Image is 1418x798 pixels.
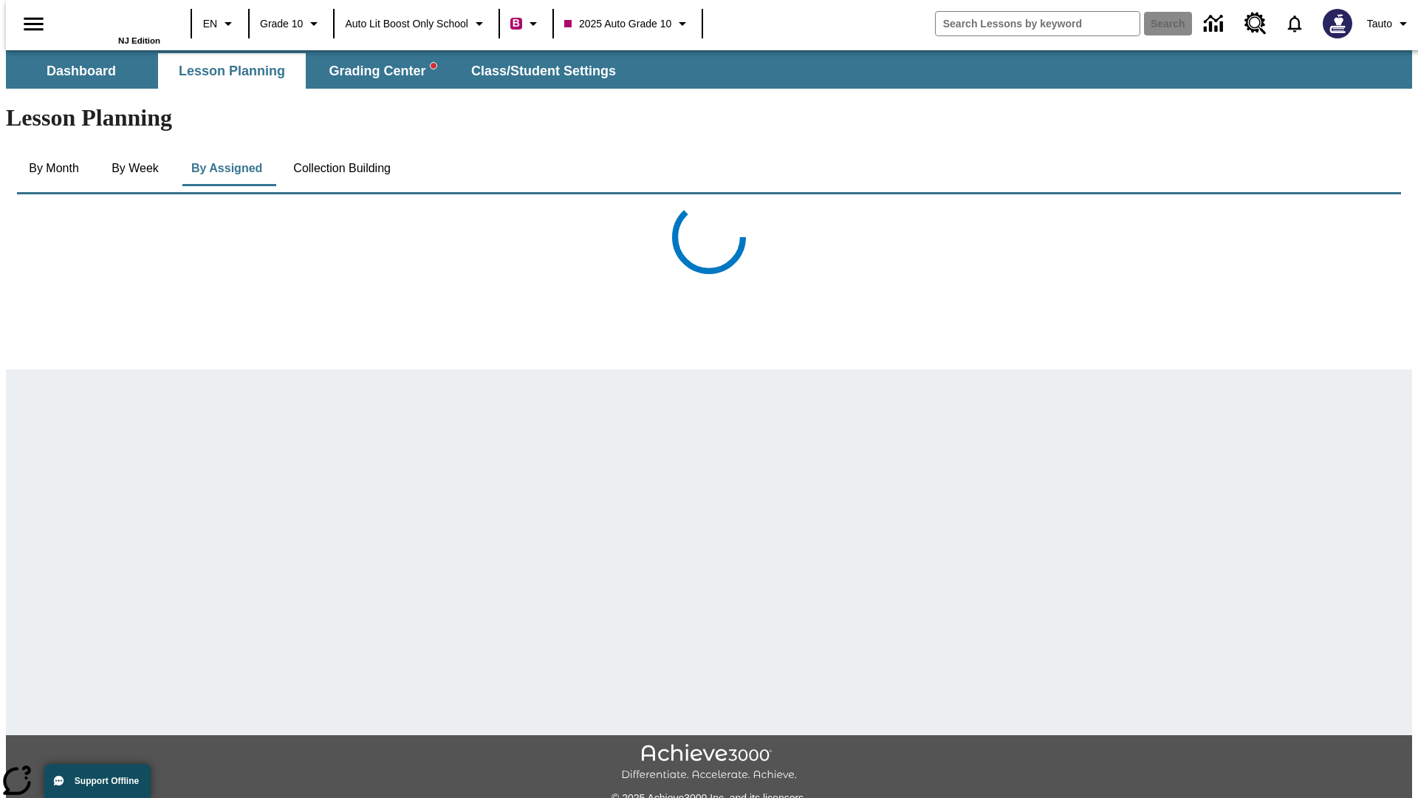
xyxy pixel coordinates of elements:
[6,53,629,89] div: SubNavbar
[6,50,1412,89] div: SubNavbar
[1195,4,1236,44] a: Data Center
[75,776,139,786] span: Support Offline
[281,151,403,186] button: Collection Building
[179,151,274,186] button: By Assigned
[329,63,436,80] span: Grading Center
[431,63,436,69] svg: writing assistant alert
[1236,4,1275,44] a: Resource Center, Will open in new tab
[158,53,306,89] button: Lesson Planning
[339,10,494,37] button: School: Auto Lit Boost only School, Select your school
[6,104,1412,132] h1: Lesson Planning
[254,10,329,37] button: Grade: Grade 10, Select a grade
[1367,16,1392,32] span: Tauto
[459,53,628,89] button: Class/Student Settings
[44,764,151,798] button: Support Offline
[1275,4,1314,43] a: Notifications
[203,16,217,32] span: EN
[17,151,91,186] button: By Month
[196,10,244,37] button: Language: EN, Select a language
[64,5,160,45] div: Home
[118,36,160,45] span: NJ Edition
[564,16,671,32] span: 2025 Auto Grade 10
[309,53,456,89] button: Grading Center
[7,53,155,89] button: Dashboard
[64,7,160,36] a: Home
[936,12,1140,35] input: search field
[345,16,468,32] span: Auto Lit Boost only School
[558,10,697,37] button: Class: 2025 Auto Grade 10, Select your class
[1361,10,1418,37] button: Profile/Settings
[504,10,548,37] button: Boost Class color is violet red. Change class color
[513,14,520,33] span: B
[1323,9,1352,38] img: Avatar
[12,2,55,46] button: Open side menu
[621,744,797,782] img: Achieve3000 Differentiate Accelerate Achieve
[98,151,172,186] button: By Week
[471,63,616,80] span: Class/Student Settings
[47,63,116,80] span: Dashboard
[1314,4,1361,43] button: Select a new avatar
[179,63,285,80] span: Lesson Planning
[260,16,303,32] span: Grade 10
